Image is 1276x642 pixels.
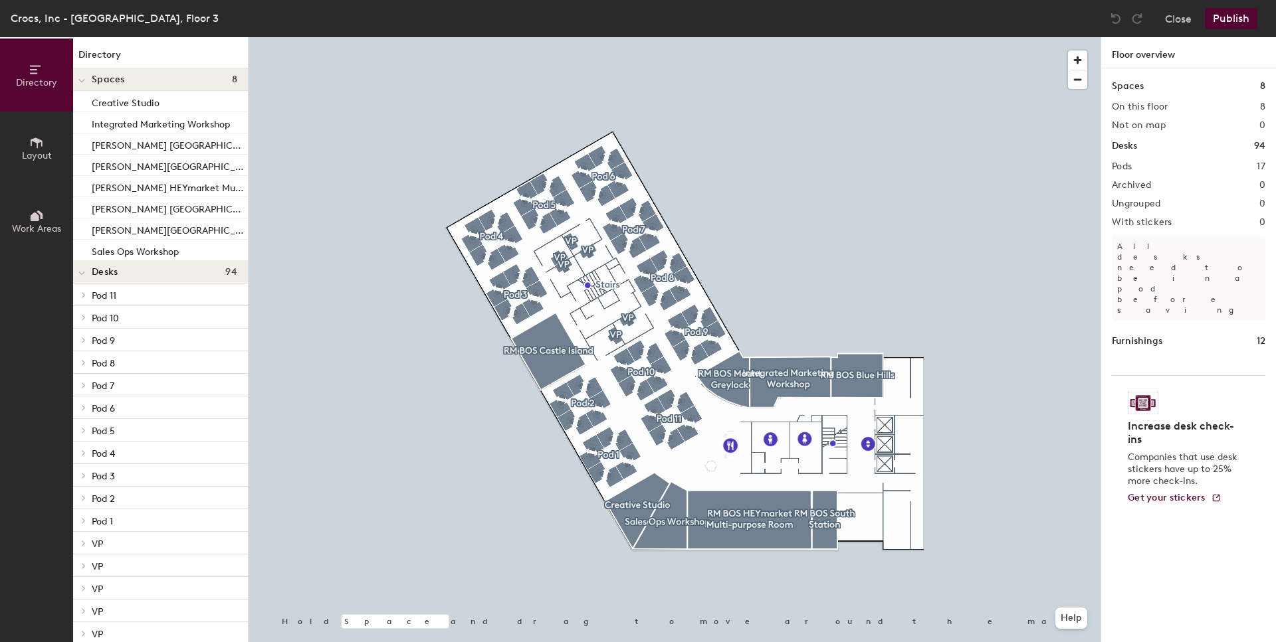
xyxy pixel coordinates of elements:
[92,74,125,85] span: Spaces
[22,150,52,161] span: Layout
[1112,79,1144,94] h1: Spaces
[1205,8,1257,29] button: Publish
[1112,334,1162,349] h1: Furnishings
[92,313,119,324] span: Pod 10
[92,493,115,505] span: Pod 2
[1128,492,1206,503] span: Get your stickers
[1112,199,1161,209] h2: Ungrouped
[92,358,115,369] span: Pod 8
[92,561,103,572] span: VP
[1259,180,1265,191] h2: 0
[1112,180,1151,191] h2: Archived
[1112,236,1265,321] p: All desks need to be in a pod before saving
[1130,12,1144,25] img: Redo
[1165,8,1192,29] button: Close
[1259,199,1265,209] h2: 0
[1260,79,1265,94] h1: 8
[92,179,245,194] p: [PERSON_NAME] HEYmarket Multi-purpose Room
[1257,161,1265,172] h2: 17
[1259,217,1265,228] h2: 0
[11,10,219,27] div: Crocs, Inc - [GEOGRAPHIC_DATA], Floor 3
[1055,607,1087,629] button: Help
[92,221,245,236] p: [PERSON_NAME][GEOGRAPHIC_DATA]
[1259,120,1265,131] h2: 0
[92,516,113,527] span: Pod 1
[1128,392,1158,414] img: Sticker logo
[92,242,179,258] p: Sales Ops Workshop
[73,48,248,68] h1: Directory
[1109,12,1122,25] img: Undo
[16,77,57,88] span: Directory
[92,538,103,550] span: VP
[92,157,245,173] p: [PERSON_NAME][GEOGRAPHIC_DATA]
[225,267,237,278] span: 94
[92,94,159,109] p: Creative Studio
[92,115,230,130] p: Integrated Marketing Workshop
[1128,493,1222,504] a: Get your stickers
[92,380,114,392] span: Pod 7
[92,200,245,215] p: [PERSON_NAME] [GEOGRAPHIC_DATA]
[1112,217,1172,228] h2: With stickers
[92,136,245,151] p: [PERSON_NAME] [GEOGRAPHIC_DATA]
[1101,37,1276,68] h1: Floor overview
[1257,334,1265,349] h1: 12
[1112,139,1137,153] h1: Desks
[1128,451,1241,487] p: Companies that use desk stickers have up to 25% more check-ins.
[1128,420,1241,446] h4: Increase desk check-ins
[92,471,115,482] span: Pod 3
[92,426,115,437] span: Pod 5
[92,606,103,617] span: VP
[92,403,115,414] span: Pod 6
[1254,139,1265,153] h1: 94
[92,267,118,278] span: Desks
[92,448,115,459] span: Pod 4
[1260,102,1265,112] h2: 8
[92,335,115,347] span: Pod 9
[12,223,61,234] span: Work Areas
[232,74,237,85] span: 8
[92,629,103,640] span: VP
[92,584,103,595] span: VP
[92,290,116,301] span: Pod 11
[1112,161,1132,172] h2: Pods
[1112,120,1166,131] h2: Not on map
[1112,102,1168,112] h2: On this floor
